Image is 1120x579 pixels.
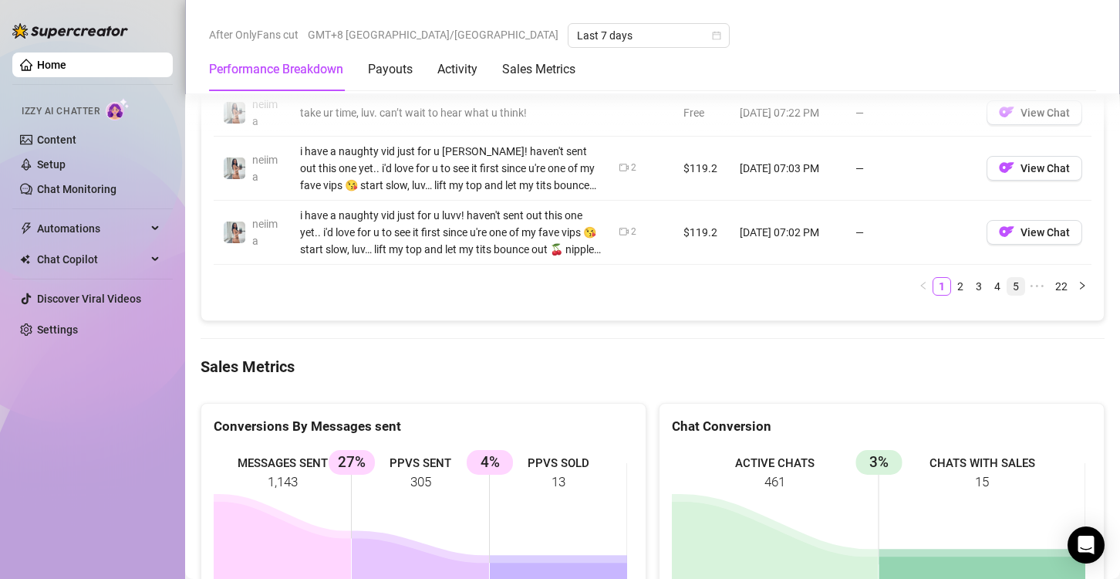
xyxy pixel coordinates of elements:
[846,90,977,137] td: —
[631,161,636,175] div: 2
[730,137,846,201] td: [DATE] 07:03 PM
[1007,277,1025,296] li: 5
[577,24,720,47] span: Last 7 days
[37,59,66,71] a: Home
[1051,278,1072,295] a: 22
[37,247,147,272] span: Chat Copilot
[37,293,141,305] a: Discover Viral Videos
[914,277,933,296] button: left
[224,102,245,124] img: neiima
[437,60,477,79] div: Activity
[619,227,629,236] span: video-camera
[846,201,977,265] td: —
[674,137,730,201] td: $119.2
[368,60,413,79] div: Payouts
[987,110,1082,122] a: OFView Chat
[933,278,950,295] a: 1
[988,277,1007,296] li: 4
[22,104,100,119] span: Izzy AI Chatter
[300,207,601,258] div: i have a naughty vid just for u luvv! haven't sent out this one yet.. i'd love for u to see it fi...
[224,222,245,243] img: neiima
[308,23,558,46] span: GMT+8 [GEOGRAPHIC_DATA]/[GEOGRAPHIC_DATA]
[37,134,76,146] a: Content
[631,225,636,239] div: 2
[999,224,1014,239] img: OF
[214,416,633,437] div: Conversions By Messages sent
[209,23,299,46] span: After OnlyFans cut
[987,165,1082,178] a: OFView Chat
[1020,226,1070,239] span: View Chat
[1073,277,1091,296] button: right
[502,60,575,79] div: Sales Metrics
[1078,281,1087,290] span: right
[252,154,278,183] span: neiima
[37,158,66,171] a: Setup
[20,222,32,235] span: thunderbolt
[987,220,1082,245] button: OFView Chat
[1073,277,1091,296] li: Next Page
[1007,278,1024,295] a: 5
[1025,277,1050,296] li: Next 5 Pages
[730,90,846,137] td: [DATE] 07:22 PM
[201,356,1105,378] h4: Sales Metrics
[846,137,977,201] td: —
[951,277,970,296] li: 2
[619,163,629,172] span: video-camera
[1068,527,1105,564] div: Open Intercom Messenger
[252,218,278,247] span: neiima
[989,278,1006,295] a: 4
[987,156,1082,181] button: OFView Chat
[1020,107,1070,119] span: View Chat
[672,416,1091,437] div: Chat Conversion
[970,278,987,295] a: 3
[674,201,730,265] td: $119.2
[730,201,846,265] td: [DATE] 07:02 PM
[106,98,130,120] img: AI Chatter
[919,281,928,290] span: left
[224,157,245,179] img: neiima
[20,254,30,265] img: Chat Copilot
[37,216,147,241] span: Automations
[712,31,721,40] span: calendar
[300,104,601,121] div: take ur time, luv. can’t wait to hear what u think!
[1025,277,1050,296] span: •••
[12,23,128,39] img: logo-BBDzfeDw.svg
[252,98,278,127] span: neiima
[914,277,933,296] li: Previous Page
[952,278,969,295] a: 2
[1020,162,1070,174] span: View Chat
[37,183,116,195] a: Chat Monitoring
[209,60,343,79] div: Performance Breakdown
[999,104,1014,120] img: OF
[1050,277,1073,296] li: 22
[674,90,730,137] td: Free
[999,160,1014,175] img: OF
[37,323,78,336] a: Settings
[970,277,988,296] li: 3
[987,229,1082,242] a: OFView Chat
[300,143,601,194] div: i have a naughty vid just for u [PERSON_NAME]! haven't sent out this one yet.. i'd love for u to ...
[987,100,1082,125] button: OFView Chat
[933,277,951,296] li: 1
